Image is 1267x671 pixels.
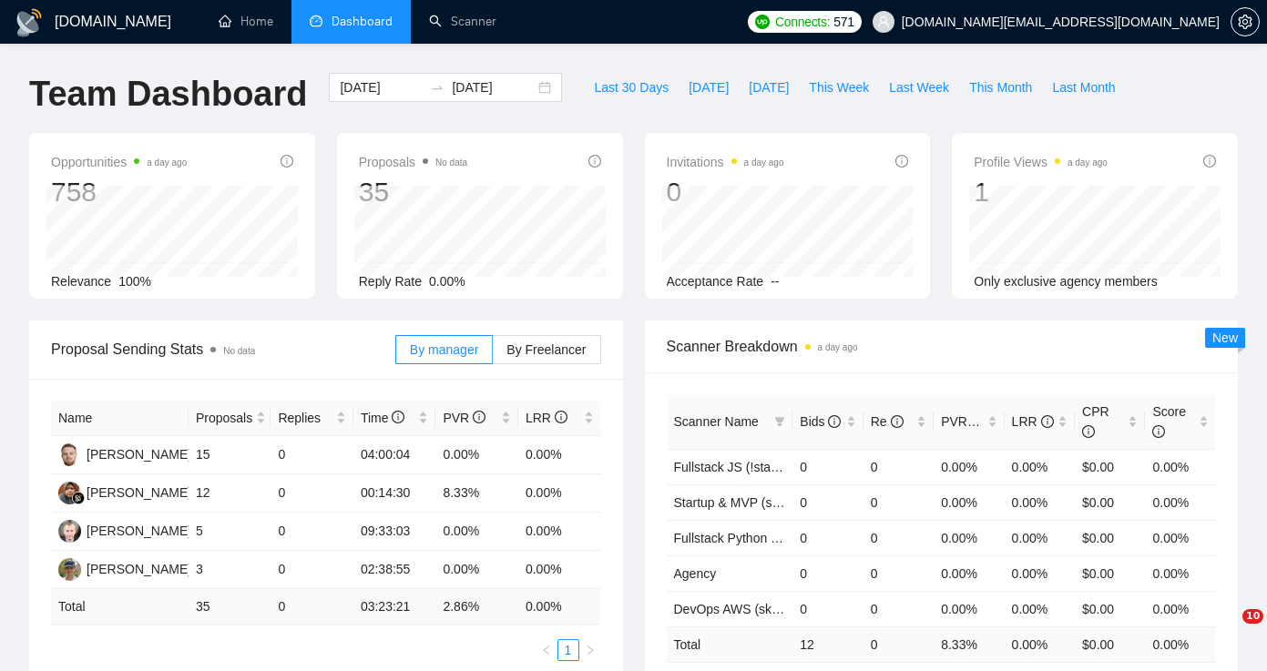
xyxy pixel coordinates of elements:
[792,484,863,520] td: 0
[536,639,557,661] button: left
[189,474,271,513] td: 12
[353,551,436,589] td: 02:38:55
[392,411,404,423] span: info-circle
[800,414,841,429] span: Bids
[584,73,679,102] button: Last 30 Days
[87,483,191,503] div: [PERSON_NAME]
[518,436,601,474] td: 0.00%
[435,474,518,513] td: 8.33%
[674,414,759,429] span: Scanner Name
[667,175,784,209] div: 0
[353,513,436,551] td: 09:33:03
[58,484,191,499] a: YN[PERSON_NAME]
[452,77,535,97] input: End date
[1005,449,1075,484] td: 0.00%
[818,342,858,352] time: a day ago
[1152,425,1165,438] span: info-circle
[361,411,404,425] span: Time
[667,335,1217,358] span: Scanner Breakdown
[1145,449,1216,484] td: 0.00%
[863,520,934,555] td: 0
[435,551,518,589] td: 0.00%
[792,555,863,591] td: 0
[189,551,271,589] td: 3
[58,446,191,461] a: YZ[PERSON_NAME]
[1231,7,1260,36] button: setting
[889,77,949,97] span: Last Week
[1005,591,1075,626] td: 0.00%
[863,484,934,520] td: 0
[863,555,934,591] td: 0
[435,436,518,474] td: 0.00%
[271,401,353,436] th: Replies
[332,14,393,29] span: Dashboard
[588,155,601,168] span: info-circle
[58,561,191,575] a: NS[PERSON_NAME]
[974,175,1108,209] div: 1
[51,151,187,173] span: Opportunities
[1075,484,1145,520] td: $0.00
[118,274,151,289] span: 100%
[15,8,44,37] img: logo
[51,401,189,436] th: Name
[1082,425,1095,438] span: info-circle
[1075,626,1145,662] td: $ 0.00
[281,155,293,168] span: info-circle
[340,77,423,97] input: Start date
[223,346,255,356] span: No data
[1075,591,1145,626] td: $0.00
[430,80,444,95] span: to
[828,415,841,428] span: info-circle
[1145,520,1216,555] td: 0.00%
[72,492,85,504] img: gigradar-bm.png
[271,474,353,513] td: 0
[594,77,669,97] span: Last 30 Days
[579,639,601,661] button: right
[934,591,1004,626] td: 0.00%
[353,436,436,474] td: 04:00:04
[934,520,1004,555] td: 0.00%
[506,342,586,357] span: By Freelancer
[58,520,81,543] img: OS
[974,151,1108,173] span: Profile Views
[189,589,271,625] td: 35
[555,411,567,423] span: info-circle
[518,551,601,589] td: 0.00%
[429,274,465,289] span: 0.00%
[667,151,784,173] span: Invitations
[359,175,467,209] div: 35
[557,639,579,661] li: 1
[29,73,307,116] h1: Team Dashboard
[271,589,353,625] td: 0
[775,12,830,32] span: Connects:
[585,645,596,656] span: right
[1041,415,1054,428] span: info-circle
[667,274,764,289] span: Acceptance Rate
[1052,77,1115,97] span: Last Month
[1005,555,1075,591] td: 0.00%
[674,495,814,510] a: Startup & MVP (skipped)
[353,589,436,625] td: 03:23:21
[1205,609,1249,653] iframe: Intercom live chat
[87,444,191,464] div: [PERSON_NAME]
[877,15,890,28] span: user
[353,474,436,513] td: 00:14:30
[310,15,322,27] span: dashboard
[674,566,717,581] a: Agency
[934,626,1004,662] td: 8.33 %
[526,411,567,425] span: LRR
[196,408,252,428] span: Proposals
[271,436,353,474] td: 0
[435,589,518,625] td: 2.86 %
[536,639,557,661] li: Previous Page
[435,158,467,168] span: No data
[1145,555,1216,591] td: 0.00%
[271,513,353,551] td: 0
[51,338,395,361] span: Proposal Sending Stats
[934,484,1004,520] td: 0.00%
[430,80,444,95] span: swap-right
[739,73,799,102] button: [DATE]
[879,73,959,102] button: Last Week
[771,274,779,289] span: --
[51,274,111,289] span: Relevance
